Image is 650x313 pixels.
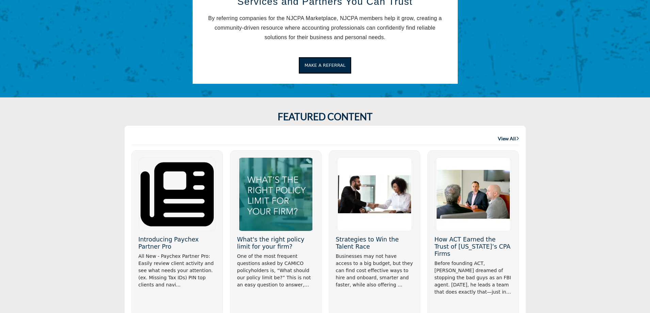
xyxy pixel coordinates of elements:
[238,158,314,231] img: Logo of CAMICO, click to view details
[139,236,216,250] h3: Introducing Paychex Partner Pro
[237,236,314,250] h3: What's the right policy limit for your firm?
[139,158,215,231] img: Placeholder image, click to view details
[336,158,413,231] img: Logo of Paychex, Inc., click to view details
[435,260,512,296] p: Before founding ACT, [PERSON_NAME] dreamed of stopping the bad guys as an FBI agent. [DATE], he l...
[435,158,511,231] img: Logo of Advanced Computer Technologies, click to view details
[139,253,216,288] p: All New - Paychex Partner Pro: Easily review client activity and see what needs your attention. (...
[498,135,519,142] a: View All
[305,63,346,68] span: MAKE A REFERRAL
[336,236,413,250] h3: Strategies to Win the Talent Race
[278,111,373,123] h2: FEATURED CONTENT
[208,14,442,42] p: By referring companies for the NJCPA Marketplace, NJCPA members help it grow, creating a communit...
[299,57,352,74] button: MAKE A REFERRAL
[435,236,512,257] h3: How ACT Earned the Trust of [US_STATE]’s CPA Firms
[237,253,314,288] p: One of the most frequent questions asked by CAMICO policyholders is, “What should our policy limi...
[336,253,413,288] p: Businesses may not have access to a big budget, but they can find cost effective ways to hire and...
